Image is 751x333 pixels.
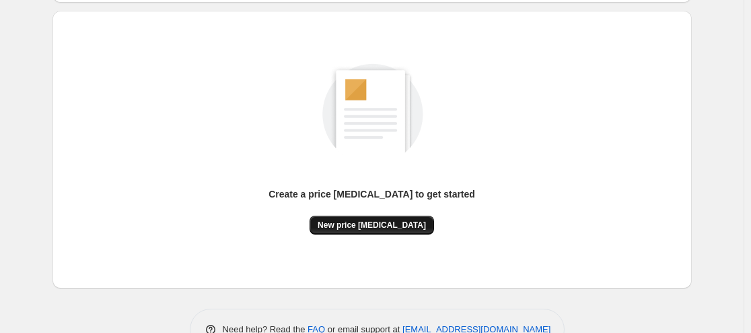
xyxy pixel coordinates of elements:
[310,216,434,235] button: New price [MEDICAL_DATA]
[318,220,426,231] span: New price [MEDICAL_DATA]
[269,187,475,201] p: Create a price [MEDICAL_DATA] to get started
